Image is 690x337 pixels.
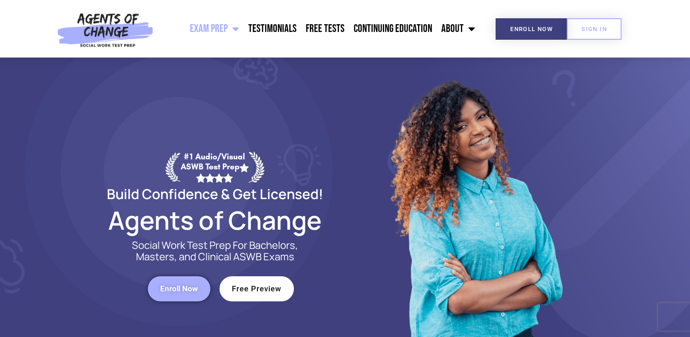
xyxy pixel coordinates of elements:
span: SIGN IN [581,26,607,32]
div: #1 Audio/Visual ASWB Test Prep [180,152,249,182]
a: SIGN IN [567,18,622,40]
a: Enroll Now [496,18,567,40]
a: Free Preview [220,276,294,301]
a: Free Tests [301,17,349,40]
span: Free Preview [232,285,282,293]
h2: Agents of Change [85,210,345,231]
h2: Build Confidence & Get Licensed! [85,187,345,200]
nav: Menu [158,17,480,40]
a: Enroll Now [148,276,210,301]
a: Continuing Education [349,17,437,40]
a: Testimonials [244,17,301,40]
p: Social Work Test Prep For Bachelors, Masters, and Clinical ASWB Exams [121,240,308,263]
a: Exam Prep [185,17,244,40]
a: About [437,17,480,40]
span: Enroll Now [160,285,198,293]
span: Enroll Now [510,26,553,32]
